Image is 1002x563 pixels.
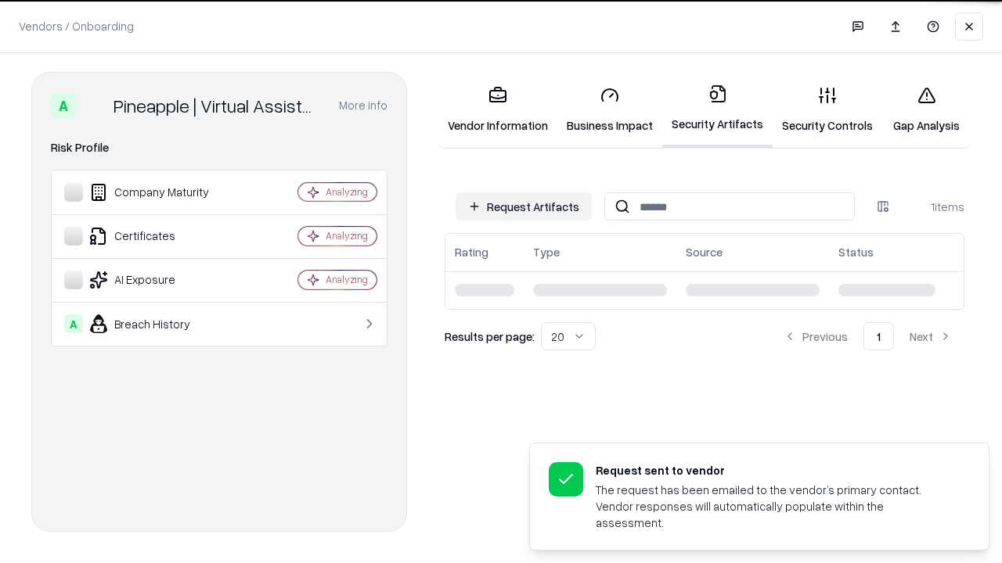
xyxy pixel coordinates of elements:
a: Gap Analysis [882,74,971,146]
div: Source [686,244,723,260]
div: Breach History [64,314,251,333]
nav: pagination [771,322,964,350]
div: Type [533,244,560,260]
button: Request Artifacts [456,192,592,221]
div: A [64,314,83,333]
div: Status [838,244,874,260]
div: Pineapple | Virtual Assistant Agency [114,93,320,118]
div: Request sent to vendor [596,462,951,479]
a: Security Controls [773,74,882,146]
div: Analyzing [326,185,368,199]
div: AI Exposure [64,271,251,289]
a: Security Artifacts [662,72,773,148]
a: Business Impact [557,74,662,146]
div: Rating [455,244,488,260]
div: 1 items [902,199,964,215]
a: Vendor Information [438,74,557,146]
img: Pineapple | Virtual Assistant Agency [82,93,107,118]
p: Results per page: [445,328,535,345]
div: Analyzing [326,229,368,242]
div: A [51,93,76,118]
div: Risk Profile [51,138,387,157]
div: The request has been emailed to the vendor’s primary contact. Vendor responses will automatically... [596,482,951,531]
button: More info [339,91,387,120]
p: Vendors / Onboarding [19,18,134,34]
div: Analyzing [326,273,368,286]
div: Certificates [64,227,251,246]
button: 1 [863,322,894,350]
div: Company Maturity [64,183,251,202]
